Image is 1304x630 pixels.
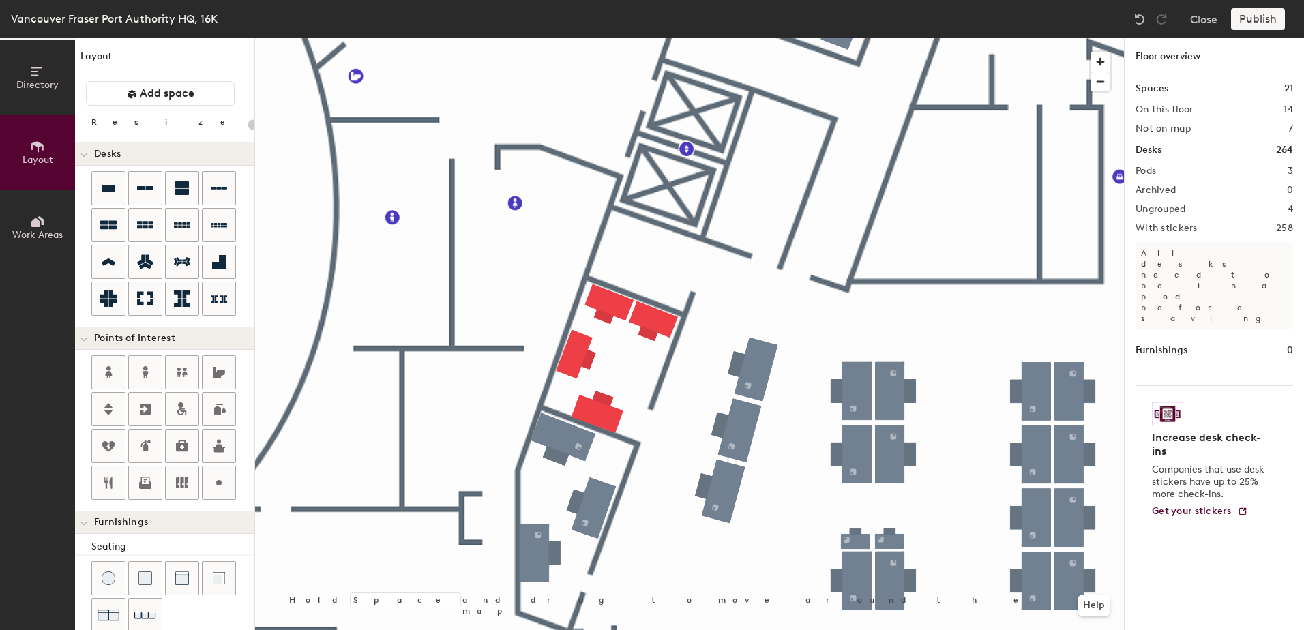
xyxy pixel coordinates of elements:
[94,517,148,528] span: Furnishings
[138,571,152,585] img: Cushion
[1155,12,1168,26] img: Redo
[175,571,189,585] img: Couch (middle)
[1152,506,1248,517] a: Get your stickers
[11,10,218,27] div: Vancouver Fraser Port Authority HQ, 16K
[1284,104,1293,115] h2: 14
[1288,204,1293,215] h2: 4
[1276,223,1293,234] h2: 258
[1136,242,1293,329] p: All desks need to be in a pod before saving
[1288,166,1293,177] h2: 3
[1190,8,1217,30] button: Close
[1287,185,1293,196] h2: 0
[165,561,199,595] button: Couch (middle)
[1152,464,1269,500] p: Companies that use desk stickers have up to 25% more check-ins.
[91,561,125,595] button: Stool
[1152,431,1269,458] h4: Increase desk check-ins
[1136,343,1187,358] h1: Furnishings
[1136,223,1198,234] h2: With stickers
[1136,123,1191,134] h2: Not on map
[202,561,236,595] button: Couch (corner)
[1136,142,1161,157] h1: Desks
[1288,123,1293,134] h2: 7
[1133,12,1146,26] img: Undo
[1152,505,1232,517] span: Get your stickers
[1287,343,1293,358] h1: 0
[1152,402,1183,425] img: Sticker logo
[1078,595,1110,616] button: Help
[16,79,59,91] span: Directory
[1136,81,1168,96] h1: Spaces
[12,229,63,241] span: Work Areas
[102,571,115,585] img: Stool
[140,87,194,100] span: Add space
[23,154,53,166] span: Layout
[98,604,119,626] img: Couch (x2)
[1284,81,1293,96] h1: 21
[1136,185,1176,196] h2: Archived
[1136,166,1156,177] h2: Pods
[94,149,121,160] span: Desks
[1136,104,1194,115] h2: On this floor
[134,605,156,626] img: Couch (x3)
[1125,38,1304,70] h1: Floor overview
[91,117,242,127] div: Resize
[212,571,226,585] img: Couch (corner)
[1136,204,1186,215] h2: Ungrouped
[128,561,162,595] button: Cushion
[94,333,175,344] span: Points of Interest
[86,81,235,106] button: Add space
[1276,142,1293,157] h1: 264
[91,539,254,554] div: Seating
[75,49,254,70] h1: Layout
